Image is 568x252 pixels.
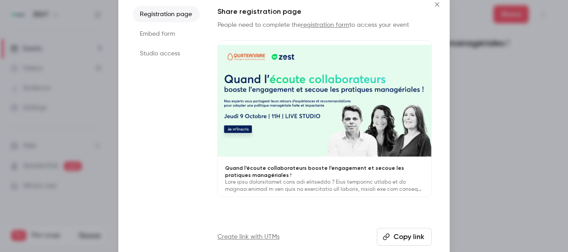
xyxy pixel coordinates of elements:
[217,21,432,29] p: People need to complete the to access your event
[377,228,432,246] button: Copy link
[133,6,200,22] li: Registration page
[217,232,280,241] a: Create link with UTMs
[225,179,424,193] p: Lore ipsu dolorsitamet cons adi elitseddo ? Eius temporinc utlabo et do magnaa enimad m ven quis ...
[225,164,424,179] p: Quand l’écoute collaborateurs booste l’engagement et secoue les pratiques managériales !
[133,46,200,62] li: Studio access
[133,26,200,42] li: Embed form
[217,6,432,17] h1: Share registration page
[217,40,432,197] a: Quand l’écoute collaborateurs booste l’engagement et secoue les pratiques managériales !Lore ipsu...
[301,22,349,28] a: registration form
